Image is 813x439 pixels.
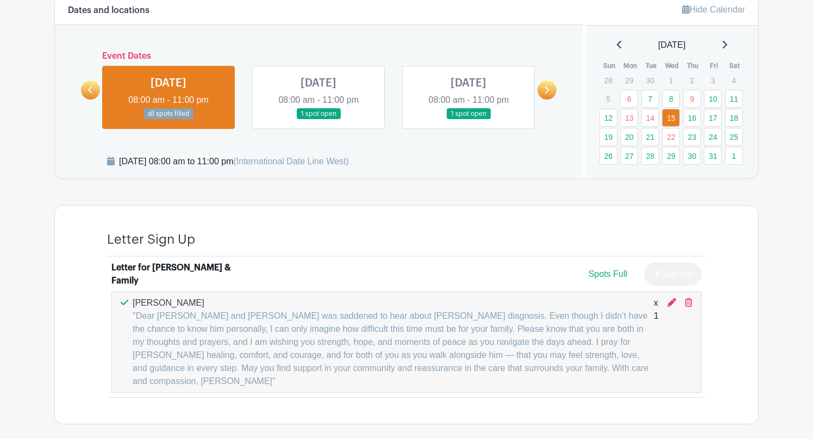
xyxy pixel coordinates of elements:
[133,310,654,388] p: "Dear [PERSON_NAME] and [PERSON_NAME] was saddened to hear about [PERSON_NAME] diagnosis. Even th...
[683,128,701,146] a: 23
[683,109,701,127] a: 16
[725,128,743,146] a: 25
[658,39,685,52] span: [DATE]
[662,72,680,89] p: 1
[599,147,617,165] a: 26
[704,72,722,89] p: 3
[599,109,617,127] a: 12
[620,147,638,165] a: 27
[725,90,743,108] a: 11
[662,109,680,127] a: 15
[119,155,349,168] div: [DATE] 08:00 am to 11:00 pm
[725,72,743,89] p: 4
[599,72,617,89] p: 28
[704,147,722,165] a: 31
[620,72,638,89] p: 29
[683,90,701,108] a: 9
[599,60,620,71] th: Sun
[133,296,654,310] p: [PERSON_NAME]
[724,60,746,71] th: Sat
[641,72,659,89] p: 30
[599,128,617,146] a: 19
[589,269,627,279] span: Spots Full
[703,60,724,71] th: Fri
[704,109,722,127] a: 17
[725,109,743,127] a: 18
[683,147,701,165] a: 30
[662,147,680,165] a: 29
[599,90,617,107] p: 5
[683,60,704,71] th: Thu
[107,232,195,248] h4: Letter Sign Up
[620,128,638,146] a: 20
[233,157,348,166] span: (International Date Line West)
[704,90,722,108] a: 10
[641,90,659,108] a: 7
[111,261,246,287] div: Letter for [PERSON_NAME] & Family
[654,296,659,388] div: x 1
[620,90,638,108] a: 6
[641,128,659,146] a: 21
[662,128,680,146] a: 22
[704,128,722,146] a: 24
[662,90,680,108] a: 8
[682,5,745,14] a: Hide Calendar
[68,5,149,16] h6: Dates and locations
[620,60,641,71] th: Mon
[641,60,662,71] th: Tue
[100,51,537,61] h6: Event Dates
[641,147,659,165] a: 28
[661,60,683,71] th: Wed
[725,147,743,165] a: 1
[683,72,701,89] p: 2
